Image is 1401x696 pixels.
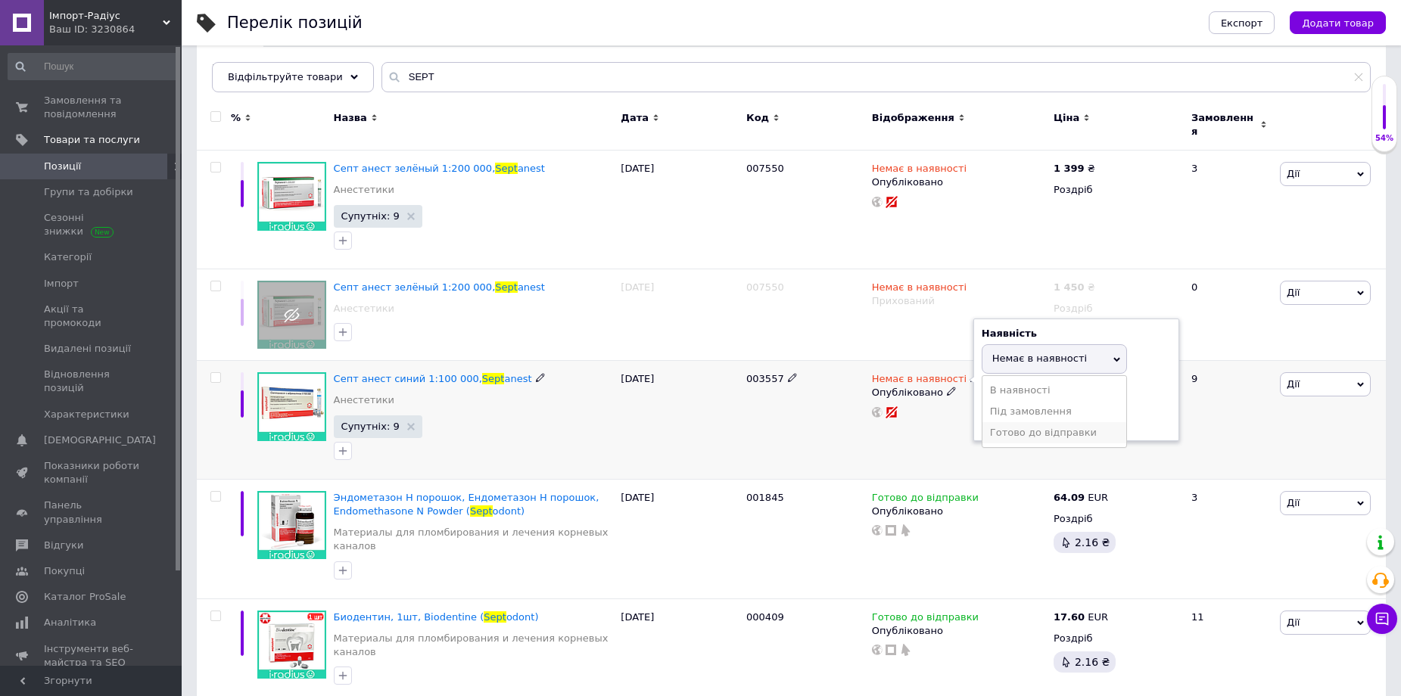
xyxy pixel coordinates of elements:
[1221,17,1263,29] span: Експорт
[334,611,539,623] a: Биодентин, 1шт, Biodentine (Septodont)
[257,162,326,231] img: Септ анест зелёный 1:200 000, Sept anest
[341,211,400,221] span: Супутніх: 9
[482,373,505,384] span: Sept
[617,269,743,361] div: [DATE]
[982,380,1126,401] li: В наявності
[1054,302,1178,315] div: Роздріб
[1182,361,1276,480] div: 9
[504,373,531,384] span: anest
[44,277,79,291] span: Імпорт
[621,111,649,125] span: Дата
[334,163,496,174] span: Септ анест зелёный 1:200 000,
[982,327,1171,340] div: Наявність
[982,422,1126,443] li: Готово до відправки
[1054,281,1095,294] div: ₴
[617,361,743,480] div: [DATE]
[334,302,394,315] a: Анестетики
[257,491,326,560] img: Эндометазон Н порошок, Ендометазон Н порошок, Endomethasone N Powder (Septodont)
[872,611,979,627] span: Готово до відправки
[44,408,129,421] span: Характеристики
[872,373,967,389] span: Немає в наявності
[746,111,769,125] span: Код
[1287,497,1300,508] span: Дії
[1372,133,1396,144] div: 54%
[493,505,525,517] span: odont)
[1182,151,1276,269] div: 3
[506,611,539,623] span: odont)
[1287,287,1300,298] span: Дії
[44,342,131,356] span: Видалені позиції
[212,63,273,76] span: Приховані
[617,151,743,269] div: [DATE]
[44,564,85,578] span: Покупці
[257,372,326,441] img: Септ анест синий 1:100 000, Sept anest
[1054,611,1085,623] b: 17.60
[1054,492,1085,503] b: 64.09
[1054,163,1085,174] b: 1 399
[341,421,400,431] span: Супутніх: 9
[872,111,954,125] span: Відображення
[334,281,496,293] span: Септ анест зелёный 1:200 000,
[1054,162,1095,176] div: ₴
[1054,281,1085,293] b: 1 450
[1287,168,1300,179] span: Дії
[44,499,140,526] span: Панель управління
[334,281,545,293] a: Септ анест зелёный 1:200 000,Septanest
[1209,11,1275,34] button: Експорт
[1054,111,1079,125] span: Ціна
[49,9,163,23] span: Імпорт-Радіус
[1075,536,1110,548] span: 2.16 ₴
[617,479,743,598] div: [DATE]
[257,281,326,350] img: Септ анест зелёный 1:200 000, Sept anest
[44,211,140,238] span: Сезонні знижки
[746,163,784,174] span: 007550
[44,250,92,264] span: Категорії
[1287,378,1300,390] span: Дії
[1054,632,1178,645] div: Роздріб
[44,642,140,670] span: Інструменти веб-майстра та SEO
[44,94,140,121] span: Замовлення та повідомлення
[334,393,394,407] a: Анестетики
[495,163,518,174] span: Sept
[1367,604,1397,634] button: Чат з покупцем
[44,303,140,330] span: Акції та промокоди
[334,632,614,659] a: Материалы для пломбирования и лечения корневых каналов
[334,163,545,174] a: Септ анест зелёный 1:200 000,Septanest
[44,185,133,199] span: Групи та добірки
[231,111,241,125] span: %
[1182,479,1276,598] div: 3
[1054,512,1178,526] div: Роздріб
[334,111,367,125] span: Назва
[872,176,1046,189] div: Опубліковано
[228,71,343,82] span: Відфільтруйте товари
[1054,491,1108,505] div: EUR
[992,353,1087,364] span: Немає в наявності
[484,611,506,623] span: Sept
[44,133,140,147] span: Товари та послуги
[746,281,784,293] span: 007550
[1302,17,1374,29] span: Додати товар
[257,611,326,679] img: Биодентин, 1шт, Biodentine (Septodont)
[381,62,1371,92] input: Пошук по назві позиції, артикулу і пошуковим запитам
[227,15,363,31] div: Перелік позицій
[44,616,96,629] span: Аналітика
[334,373,482,384] span: Септ анест синий 1:100 000,
[334,492,599,517] a: Эндометазон Н порошок, Ендометазон Н порошок, Endomethasone N Powder (Septodont)
[872,294,1046,308] div: Прихований
[1290,11,1386,34] button: Додати товар
[872,492,979,508] span: Готово до відправки
[334,526,614,553] a: Материалы для пломбирования и лечения корневых каналов
[1054,611,1108,624] div: EUR
[1287,617,1300,628] span: Дії
[44,433,156,447] span: [DEMOGRAPHIC_DATA]
[334,373,532,384] a: Септ анест синий 1:100 000,Septanest
[8,53,179,80] input: Пошук
[334,183,394,197] a: Анестетики
[746,492,784,503] span: 001845
[518,163,545,174] span: anest
[1191,111,1256,138] span: Замовлення
[746,373,784,384] span: 003557
[872,163,967,179] span: Немає в наявності
[44,539,83,552] span: Відгуки
[44,368,140,395] span: Відновлення позицій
